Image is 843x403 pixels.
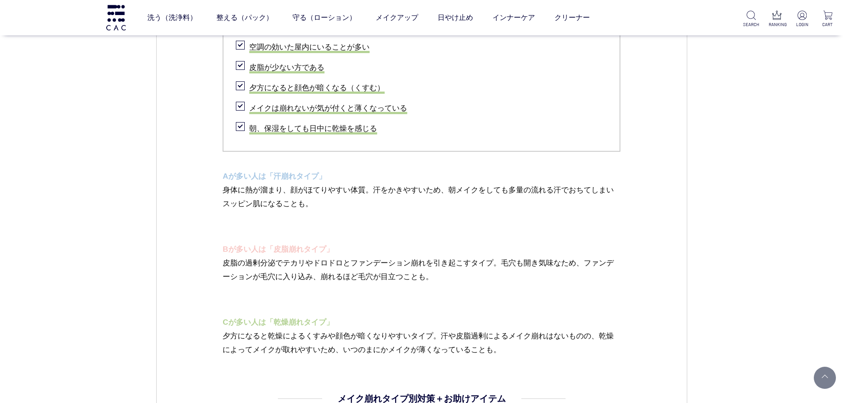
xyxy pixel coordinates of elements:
[769,11,785,28] a: RANKING
[820,11,836,28] a: CART
[794,21,810,28] p: LOGIN
[223,183,620,225] p: 身体に熱が溜まり、顔がほてりやすい体質。汗をかきやすいため、朝メイクをしても多量の流れる汗でおちてしまいスッピン肌になることも。
[820,21,836,28] p: CART
[743,11,759,28] a: SEARCH
[223,169,620,183] p: Aが多い人は「汗崩れタイプ」
[147,5,197,30] a: 洗う（洗浄料）
[223,256,620,298] p: 皮脂の過剰分泌でテカリやドロドロとファンデーション崩れを引き起こすタイプ。毛穴も開き気味なため、ファンデーションが毛穴に入り込み、崩れるほど毛穴が目立つことも。
[769,21,785,28] p: RANKING
[293,5,356,30] a: 守る（ローション）
[236,77,607,96] li: 夕方になると顔色が暗くなる（くすむ）
[223,329,620,357] p: 夕方になると乾燥によるくすみや顔色が暗くなりやすいタイプ。汗や皮脂過剰によるメイク崩れはないものの、乾燥によってメイクが取れやすいため、いつのまにかメイクが薄くなっていることも。
[493,5,535,30] a: インナーケア
[743,21,759,28] p: SEARCH
[236,118,607,136] li: 朝、保湿をしても日中に乾燥を感じる
[105,5,127,30] img: logo
[236,98,607,116] li: メイクは崩れないが気が付くと薄くなっている
[223,315,620,329] p: Cが多い人は「乾燥崩れタイプ」
[794,11,810,28] a: LOGIN
[216,5,273,30] a: 整える（パック）
[438,5,473,30] a: 日やけ止め
[236,57,607,75] li: 皮脂が少ない方である
[376,5,418,30] a: メイクアップ
[223,242,620,256] p: Bが多い人は「皮脂崩れタイプ」
[554,5,590,30] a: クリーナー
